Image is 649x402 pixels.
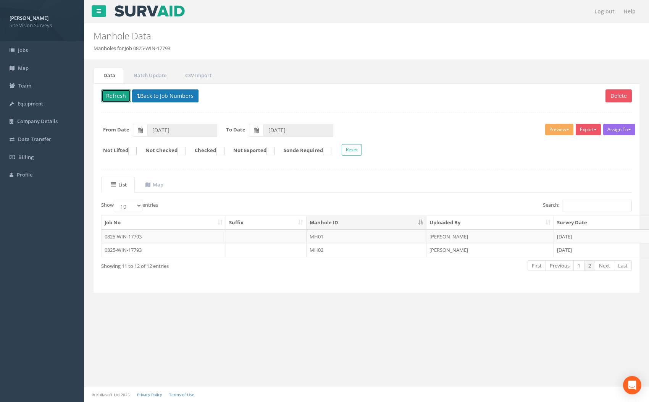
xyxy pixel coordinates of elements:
uib-tab-heading: Map [145,181,163,188]
td: 0825-WIN-17793 [102,230,226,243]
a: Next [595,260,614,271]
input: Search: [562,200,632,211]
th: Manhole ID: activate to sort column descending [307,216,426,230]
label: Not Checked [138,147,186,155]
a: First [528,260,546,271]
a: Data [94,68,123,83]
button: Refresh [101,89,131,102]
label: From Date [103,126,129,133]
a: [PERSON_NAME] Site Vision Surveys [10,13,74,29]
button: Reset [342,144,362,156]
label: Not Exported [226,147,275,155]
span: Site Vision Surveys [10,22,74,29]
span: Profile [17,171,32,178]
label: Not Lifted [95,147,137,155]
th: Uploaded By: activate to sort column ascending [426,216,554,230]
span: Map [18,65,29,71]
span: Equipment [18,100,43,107]
button: Preview [545,124,573,135]
button: Delete [605,89,632,102]
button: Assign To [603,124,635,135]
td: 0825-WIN-17793 [102,243,226,257]
strong: [PERSON_NAME] [10,15,48,21]
td: [PERSON_NAME] [426,230,554,243]
a: CSV Import [175,68,220,83]
label: Show entries [101,200,158,211]
a: Last [614,260,632,271]
uib-tab-heading: List [111,181,127,188]
label: Sonde Required [276,147,331,155]
a: 1 [573,260,584,271]
a: Map [136,177,171,193]
label: Search: [543,200,632,211]
a: Batch Update [124,68,174,83]
input: From Date [147,124,217,137]
td: MH02 [307,243,426,257]
a: Terms of Use [169,392,194,397]
div: Showing 11 to 12 of 12 entries [101,259,316,270]
h2: Manhole Data [94,31,547,41]
th: Suffix: activate to sort column ascending [226,216,307,230]
td: MH01 [307,230,426,243]
span: Data Transfer [18,136,51,143]
li: Manholes for Job 0825-WIN-17793 [94,45,170,52]
span: Company Details [17,118,58,125]
a: Previous [546,260,574,271]
input: To Date [263,124,333,137]
label: Checked [187,147,224,155]
span: Jobs [18,47,28,53]
th: Job No: activate to sort column ascending [102,216,226,230]
button: Export [576,124,601,135]
select: Showentries [114,200,142,211]
a: 2 [584,260,595,271]
div: Open Intercom Messenger [623,376,641,394]
label: To Date [226,126,245,133]
a: Privacy Policy [137,392,162,397]
span: Billing [18,154,34,160]
small: © Kullasoft Ltd 2025 [92,392,130,397]
td: [PERSON_NAME] [426,243,554,257]
button: Back to Job Numbers [132,89,199,102]
span: Team [18,82,31,89]
a: List [101,177,135,193]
